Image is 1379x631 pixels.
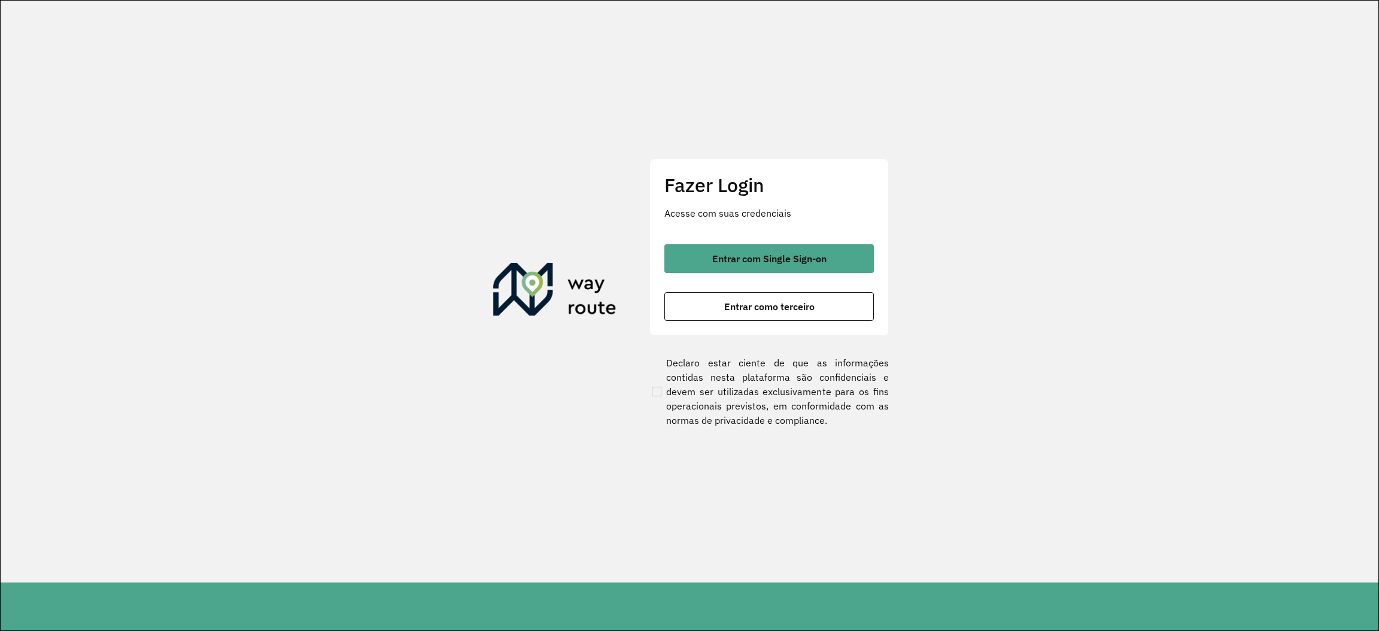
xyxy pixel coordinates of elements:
span: Entrar com Single Sign-on [712,254,827,263]
p: Acesse com suas credenciais [664,206,874,220]
img: Roteirizador AmbevTech [493,263,616,320]
button: button [664,244,874,273]
button: button [664,292,874,321]
label: Declaro estar ciente de que as informações contidas nesta plataforma são confidenciais e devem se... [649,356,889,427]
span: Entrar como terceiro [724,302,815,311]
h2: Fazer Login [664,174,874,196]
